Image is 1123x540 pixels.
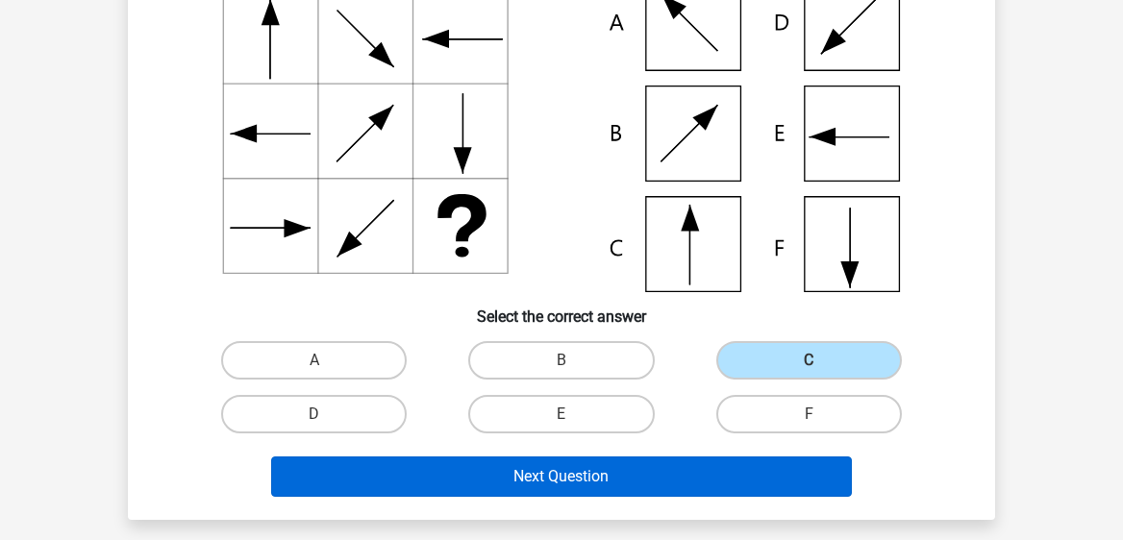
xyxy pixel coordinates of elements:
label: A [221,341,407,380]
label: E [468,395,654,433]
label: C [716,341,902,380]
label: D [221,395,407,433]
label: B [468,341,654,380]
h6: Select the correct answer [159,292,964,326]
button: Next Question [271,456,853,497]
label: F [716,395,902,433]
